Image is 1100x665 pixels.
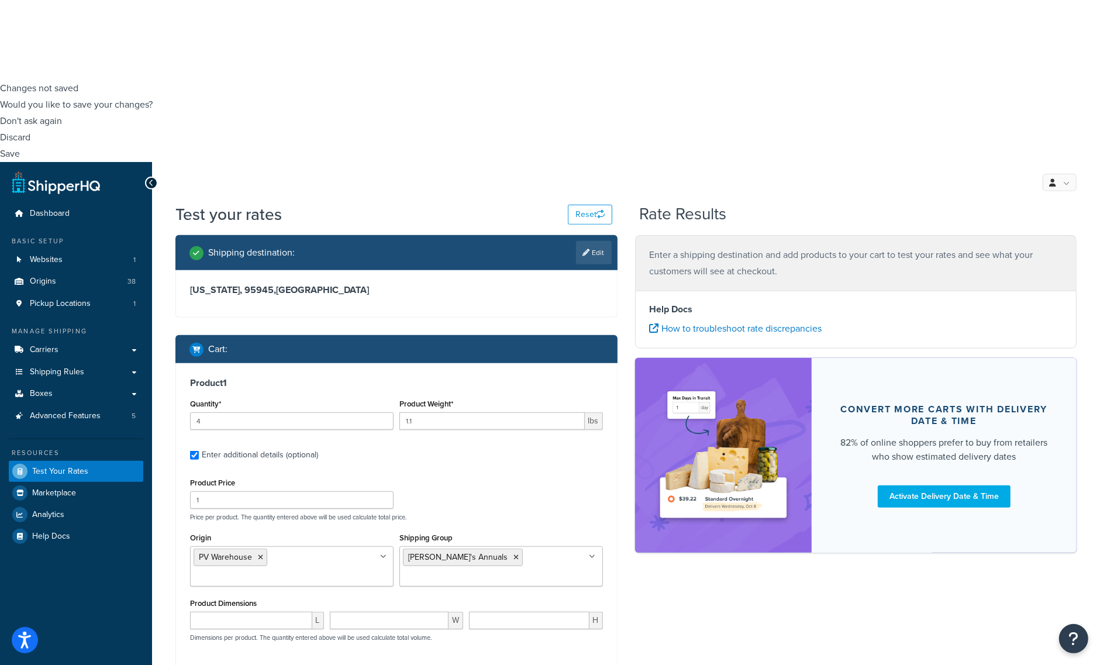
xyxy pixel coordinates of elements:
label: Product Price [190,478,235,487]
a: Origins38 [9,271,143,292]
h4: Help Docs [650,302,1063,316]
div: Basic Setup [9,236,143,246]
a: How to troubleshoot rate discrepancies [650,322,822,335]
div: Enter additional details (optional) [202,447,318,463]
span: Pickup Locations [30,299,91,309]
div: Convert more carts with delivery date & time [840,404,1049,427]
span: W [449,612,463,629]
span: Analytics [32,510,64,520]
a: Advanced Features5 [9,405,143,427]
p: Price per product. The quantity entered above will be used calculate total price. [187,513,606,521]
button: Reset [568,205,612,225]
a: Boxes [9,383,143,405]
input: 0.00 [399,412,585,430]
span: Help Docs [32,532,70,542]
span: Dashboard [30,209,70,219]
input: 0.0 [190,412,394,430]
a: Pickup Locations1 [9,293,143,315]
label: Shipping Group [399,533,453,542]
label: Origin [190,533,211,542]
li: Origins [9,271,143,292]
span: Boxes [30,389,53,399]
h3: [US_STATE], 95945 , [GEOGRAPHIC_DATA] [190,284,603,296]
div: Manage Shipping [9,326,143,336]
label: Product Weight* [399,399,453,408]
label: Quantity* [190,399,221,408]
h2: Cart : [208,344,227,354]
a: Shipping Rules [9,361,143,383]
li: Advanced Features [9,405,143,427]
div: 82% of online shoppers prefer to buy from retailers who show estimated delivery dates [840,436,1049,464]
img: feature-image-ddt-36eae7f7280da8017bfb280eaccd9c446f90b1fe08728e4019434db127062ab4.png [653,375,794,535]
span: 38 [127,277,136,287]
span: Websites [30,255,63,265]
a: Help Docs [9,526,143,547]
p: Enter a shipping destination and add products to your cart to test your rates and see what your c... [650,247,1063,280]
span: Shipping Rules [30,367,84,377]
span: lbs [585,412,603,430]
label: Product Dimensions [190,599,257,608]
a: Edit [576,241,612,264]
div: Resources [9,448,143,458]
a: Carriers [9,339,143,361]
a: Analytics [9,504,143,525]
span: Origins [30,277,56,287]
span: [PERSON_NAME]'s Annuals [408,551,508,563]
a: Activate Delivery Date & Time [878,485,1011,508]
span: 5 [132,411,136,421]
span: Marketplace [32,488,76,498]
a: Test Your Rates [9,461,143,482]
h1: Test your rates [175,203,282,226]
span: PV Warehouse [199,551,252,563]
span: 1 [133,255,136,265]
span: L [312,612,324,629]
span: H [589,612,603,629]
input: Enter additional details (optional) [190,451,199,460]
span: Advanced Features [30,411,101,421]
a: Websites1 [9,249,143,271]
h3: Product 1 [190,377,603,389]
h2: Shipping destination : [208,247,295,258]
span: 1 [133,299,136,309]
span: Test Your Rates [32,467,88,477]
li: Websites [9,249,143,271]
a: Dashboard [9,203,143,225]
button: Open Resource Center [1059,624,1088,653]
p: Dimensions per product. The quantity entered above will be used calculate total volume. [187,633,432,642]
h2: Rate Results [640,205,727,223]
span: Carriers [30,345,58,355]
li: Pickup Locations [9,293,143,315]
a: Marketplace [9,483,143,504]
